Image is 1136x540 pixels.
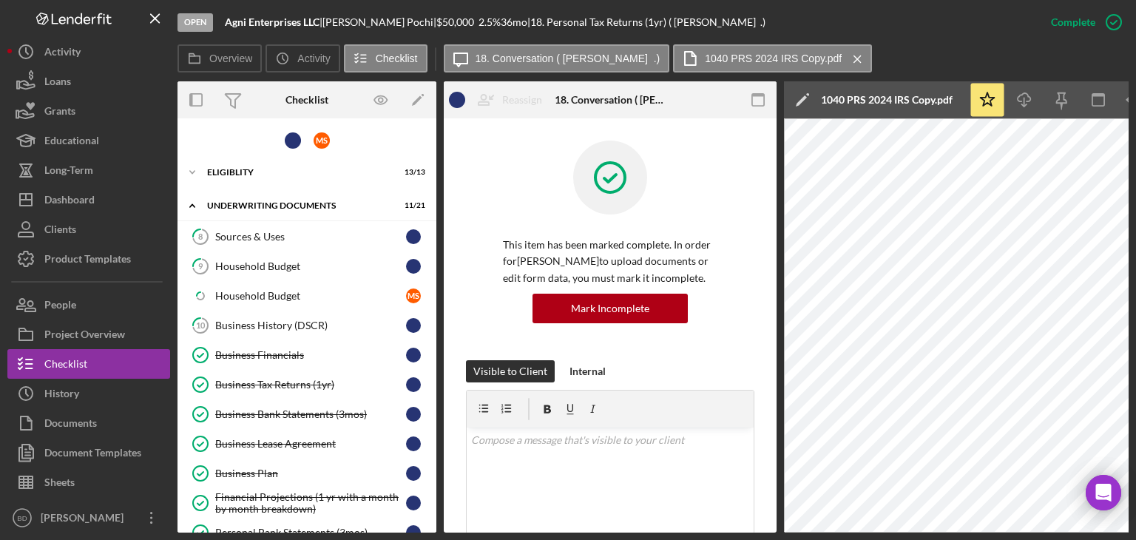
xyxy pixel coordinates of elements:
[185,252,429,281] a: 9Household Budget
[215,468,406,479] div: Business Plan
[44,67,71,100] div: Loans
[473,360,547,382] div: Visible to Client
[209,53,252,64] label: Overview
[44,349,87,382] div: Checklist
[7,379,170,408] a: History
[17,514,27,522] text: BD
[502,85,542,115] div: Reassign
[207,168,388,177] div: Eligiblity
[673,44,872,72] button: 1040 PRS 2024 IRS Copy.pdf
[527,16,765,28] div: | 18. Personal Tax Returns (1yr) ( [PERSON_NAME] .)
[185,222,429,252] a: 8Sources & Uses
[7,67,170,96] button: Loans
[1051,7,1095,37] div: Complete
[185,311,429,340] a: 10Business History (DSCR)
[436,16,474,28] span: $50,000
[44,468,75,501] div: Sheets
[479,16,501,28] div: 2.5 %
[571,294,649,323] div: Mark Incomplete
[44,215,76,248] div: Clients
[44,379,79,412] div: History
[569,360,606,382] div: Internal
[198,232,203,241] tspan: 8
[225,16,319,28] b: Agni Enterprises LLC
[44,37,81,70] div: Activity
[503,237,717,286] p: This item has been marked complete. In order for [PERSON_NAME] to upload documents or edit form d...
[44,408,97,442] div: Documents
[44,96,75,129] div: Grants
[7,408,170,438] button: Documents
[297,53,330,64] label: Activity
[185,459,429,488] a: Business Plan
[1036,7,1129,37] button: Complete
[7,126,170,155] button: Educational
[7,37,170,67] button: Activity
[7,349,170,379] button: Checklist
[215,379,406,391] div: Business Tax Returns (1yr)
[1086,475,1121,510] div: Open Intercom Messenger
[215,260,406,272] div: Household Budget
[344,44,427,72] button: Checklist
[7,185,170,215] button: Dashboard
[501,16,527,28] div: 36 mo
[376,53,418,64] label: Checklist
[185,429,429,459] a: Business Lease Agreement
[466,360,555,382] button: Visible to Client
[44,320,125,353] div: Project Overview
[555,94,666,106] div: 18. Conversation ( [PERSON_NAME] .)
[215,491,406,515] div: Financial Projections (1 yr with a month by month breakdown)
[44,438,141,471] div: Document Templates
[285,94,328,106] div: Checklist
[7,290,170,320] button: People
[215,349,406,361] div: Business Financials
[7,468,170,497] button: Sheets
[7,215,170,244] button: Clients
[532,294,688,323] button: Mark Incomplete
[442,85,557,115] button: Reassign
[185,488,429,518] a: Financial Projections (1 yr with a month by month breakdown)
[7,320,170,349] button: Project Overview
[215,408,406,420] div: Business Bank Statements (3mos)
[44,126,99,159] div: Educational
[444,44,670,72] button: 18. Conversation ( [PERSON_NAME] .)
[207,201,388,210] div: Underwriting Documents
[399,201,425,210] div: 11 / 21
[266,44,339,72] button: Activity
[185,340,429,370] a: Business Financials
[215,438,406,450] div: Business Lease Agreement
[322,16,436,28] div: [PERSON_NAME] Pochi |
[705,53,842,64] label: 1040 PRS 2024 IRS Copy.pdf
[37,503,133,536] div: [PERSON_NAME]
[185,281,429,311] a: Household BudgetMS
[215,527,406,539] div: Personal Bank Statements (3mos)
[7,96,170,126] button: Grants
[185,399,429,429] a: Business Bank Statements (3mos)
[198,261,203,271] tspan: 9
[399,168,425,177] div: 13 / 13
[7,244,170,274] button: Product Templates
[215,320,406,331] div: Business History (DSCR)
[185,370,429,399] a: Business Tax Returns (1yr)
[215,231,406,243] div: Sources & Uses
[7,503,170,533] button: BD[PERSON_NAME]
[44,290,76,323] div: People
[44,155,93,189] div: Long-Term
[225,16,322,28] div: |
[314,132,330,149] div: M S
[562,360,613,382] button: Internal
[44,185,95,218] div: Dashboard
[476,53,660,64] label: 18. Conversation ( [PERSON_NAME] .)
[7,438,170,468] button: Document Templates
[7,155,170,185] button: Long-Term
